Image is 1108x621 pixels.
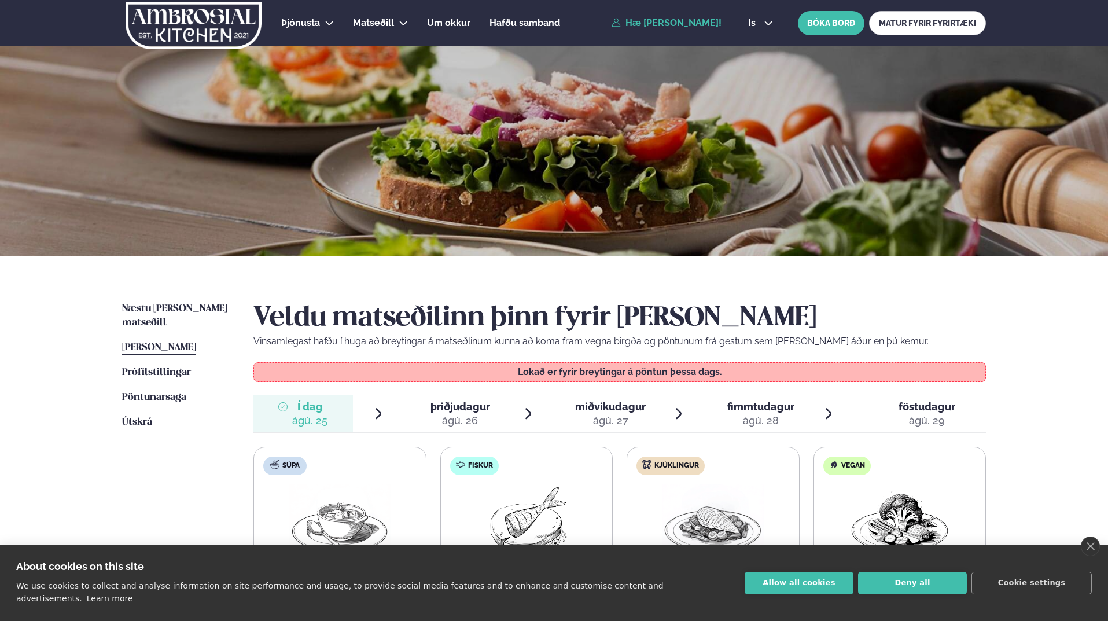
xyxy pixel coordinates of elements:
div: ágú. 26 [430,414,490,428]
img: Chicken-breast.png [662,484,764,558]
span: Hafðu samband [489,17,560,28]
button: Deny all [858,572,967,594]
a: Learn more [87,594,133,603]
a: Um okkur [427,16,470,30]
span: [PERSON_NAME] [122,343,196,352]
img: Soup.png [289,484,391,558]
span: miðvikudagur [575,400,646,413]
div: ágú. 29 [899,414,955,428]
p: Vinsamlegast hafðu í huga að breytingar á matseðlinum kunna að koma fram vegna birgða og pöntunum... [253,335,986,348]
button: is [739,19,782,28]
img: Vegan.svg [829,460,838,469]
span: Útskrá [122,417,152,427]
div: ágú. 25 [292,414,327,428]
img: Vegan.png [849,484,951,558]
button: Allow all cookies [745,572,853,594]
h2: Veldu matseðilinn þinn fyrir [PERSON_NAME] [253,302,986,335]
span: Prófílstillingar [122,368,191,377]
span: þriðjudagur [430,400,490,413]
p: We use cookies to collect and analyse information on site performance and usage, to provide socia... [16,581,664,603]
span: Í dag [292,400,327,414]
div: ágú. 27 [575,414,646,428]
p: Lokað er fyrir breytingar á pöntun þessa dags. [266,368,974,377]
button: Cookie settings [971,572,1092,594]
img: Fish.png [475,484,577,558]
span: is [748,19,759,28]
a: close [1081,537,1100,556]
span: fimmtudagur [727,400,794,413]
a: Næstu [PERSON_NAME] matseðill [122,302,230,330]
a: Matseðill [353,16,394,30]
span: Um okkur [427,17,470,28]
strong: About cookies on this site [16,560,144,572]
a: Hafðu samband [489,16,560,30]
span: föstudagur [899,400,955,413]
span: Matseðill [353,17,394,28]
a: MATUR FYRIR FYRIRTÆKI [869,11,986,35]
a: Pöntunarsaga [122,391,186,405]
span: Vegan [841,461,865,471]
span: Kjúklingur [654,461,699,471]
span: Pöntunarsaga [122,392,186,402]
span: Súpa [282,461,300,471]
span: Næstu [PERSON_NAME] matseðill [122,304,227,328]
img: fish.svg [456,460,465,469]
a: Prófílstillingar [122,366,191,380]
a: Útskrá [122,416,152,429]
button: BÓKA BORÐ [798,11,864,35]
a: Þjónusta [281,16,320,30]
img: soup.svg [270,460,279,469]
span: Fiskur [468,461,493,471]
span: Þjónusta [281,17,320,28]
a: Hæ [PERSON_NAME]! [612,18,722,28]
div: ágú. 28 [727,414,794,428]
a: [PERSON_NAME] [122,341,196,355]
img: chicken.svg [642,460,651,469]
img: logo [124,2,263,49]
